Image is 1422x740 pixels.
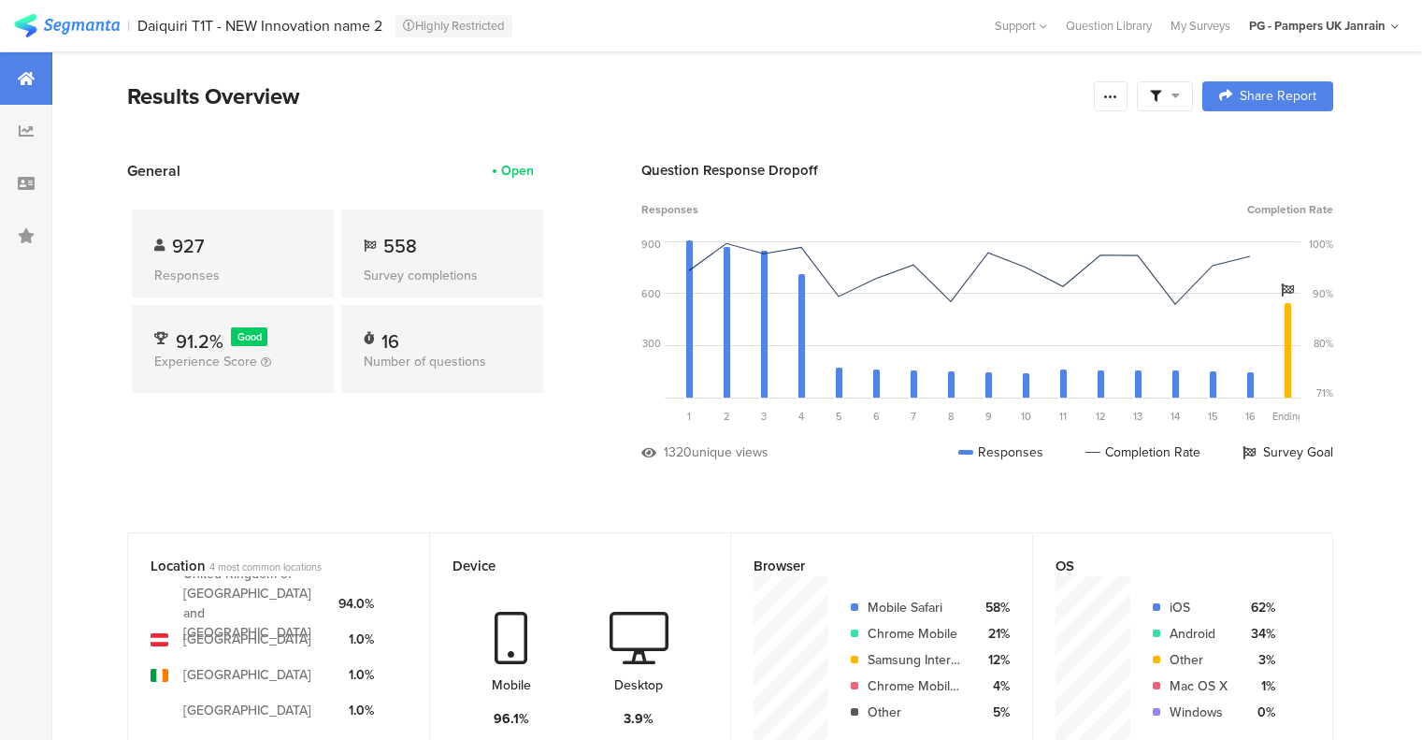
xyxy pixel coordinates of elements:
[948,409,954,424] span: 8
[183,564,323,643] div: United Kingdom of [GEOGRAPHIC_DATA] and [GEOGRAPHIC_DATA]
[977,703,1010,722] div: 5%
[761,409,767,424] span: 3
[183,701,311,720] div: [GEOGRAPHIC_DATA]
[641,160,1333,181] div: Question Response Dropoff
[868,650,962,670] div: Samsung Internet
[492,675,531,695] div: Mobile
[664,443,692,462] div: 1320
[641,237,661,252] div: 900
[237,329,262,344] span: Good
[977,650,1010,670] div: 12%
[1242,650,1275,670] div: 3%
[977,624,1010,644] div: 21%
[692,443,768,462] div: unique views
[1170,703,1228,722] div: Windows
[1170,650,1228,670] div: Other
[641,286,661,301] div: 600
[1208,409,1218,424] span: 15
[501,161,534,181] div: Open
[977,676,1010,696] div: 4%
[687,409,691,424] span: 1
[338,701,374,720] div: 1.0%
[395,15,512,37] div: Highly Restricted
[1056,17,1161,35] a: Question Library
[614,675,663,695] div: Desktop
[1242,703,1275,722] div: 0%
[151,556,376,576] div: Location
[1161,17,1240,35] a: My Surveys
[798,409,804,424] span: 4
[209,559,322,574] span: 4 most common locations
[642,336,661,351] div: 300
[183,665,311,685] div: [GEOGRAPHIC_DATA]
[364,352,486,371] span: Number of questions
[985,409,992,424] span: 9
[1171,409,1180,424] span: 14
[183,630,311,649] div: [GEOGRAPHIC_DATA]
[1242,676,1275,696] div: 1%
[641,201,698,218] span: Responses
[1245,409,1256,424] span: 16
[154,352,257,371] span: Experience Score
[1249,17,1386,35] div: PG - Pampers UK Janrain
[1269,409,1306,424] div: Ending
[1056,556,1280,576] div: OS
[624,709,654,729] div: 3.9%
[873,409,880,424] span: 6
[176,327,223,355] span: 91.2%
[127,160,180,181] span: General
[1242,443,1333,462] div: Survey Goal
[1309,237,1333,252] div: 100%
[1133,409,1142,424] span: 13
[172,232,204,260] span: 927
[338,630,374,649] div: 1.0%
[1096,409,1106,424] span: 12
[1313,286,1333,301] div: 90%
[995,11,1047,40] div: Support
[1242,624,1275,644] div: 34%
[14,14,120,37] img: segmanta logo
[1247,201,1333,218] span: Completion Rate
[911,409,916,424] span: 7
[868,676,962,696] div: Chrome Mobile iOS
[1170,624,1228,644] div: Android
[364,266,521,285] div: Survey completions
[452,556,678,576] div: Device
[1021,409,1031,424] span: 10
[868,624,962,644] div: Chrome Mobile
[338,594,374,614] div: 94.0%
[1240,90,1316,103] span: Share Report
[724,409,730,424] span: 2
[127,80,1084,113] div: Results Overview
[1059,409,1067,424] span: 11
[494,709,529,729] div: 96.1%
[868,598,962,617] div: Mobile Safari
[754,556,979,576] div: Browser
[1242,598,1275,617] div: 62%
[127,15,130,36] div: |
[836,409,842,424] span: 5
[1170,676,1228,696] div: Mac OS X
[868,703,962,722] div: Other
[1085,443,1200,462] div: Completion Rate
[1314,336,1333,351] div: 80%
[1316,385,1333,400] div: 71%
[338,665,374,685] div: 1.0%
[383,232,417,260] span: 558
[958,443,1043,462] div: Responses
[1170,598,1228,617] div: iOS
[1281,283,1294,297] i: Survey Goal
[137,17,382,35] div: Daiquiri T1T - NEW Innovation name 2
[154,266,311,285] div: Responses
[977,598,1010,617] div: 58%
[381,327,399,346] div: 16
